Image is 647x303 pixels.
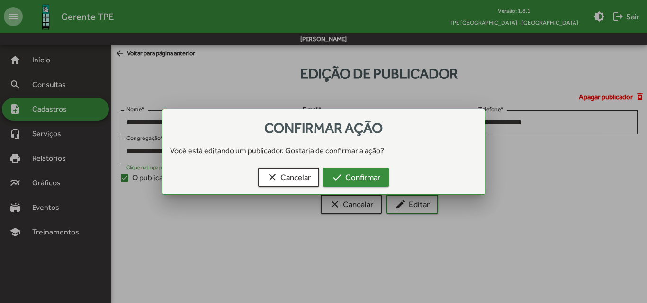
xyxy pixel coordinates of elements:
[264,120,383,136] span: Confirmar ação
[332,169,380,186] span: Confirmar
[323,168,389,187] button: Confirmar
[258,168,319,187] button: Cancelar
[267,172,278,183] mat-icon: clear
[267,169,311,186] span: Cancelar
[162,145,485,156] div: Você está editando um publicador. Gostaria de confirmar a ação?
[332,172,343,183] mat-icon: check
